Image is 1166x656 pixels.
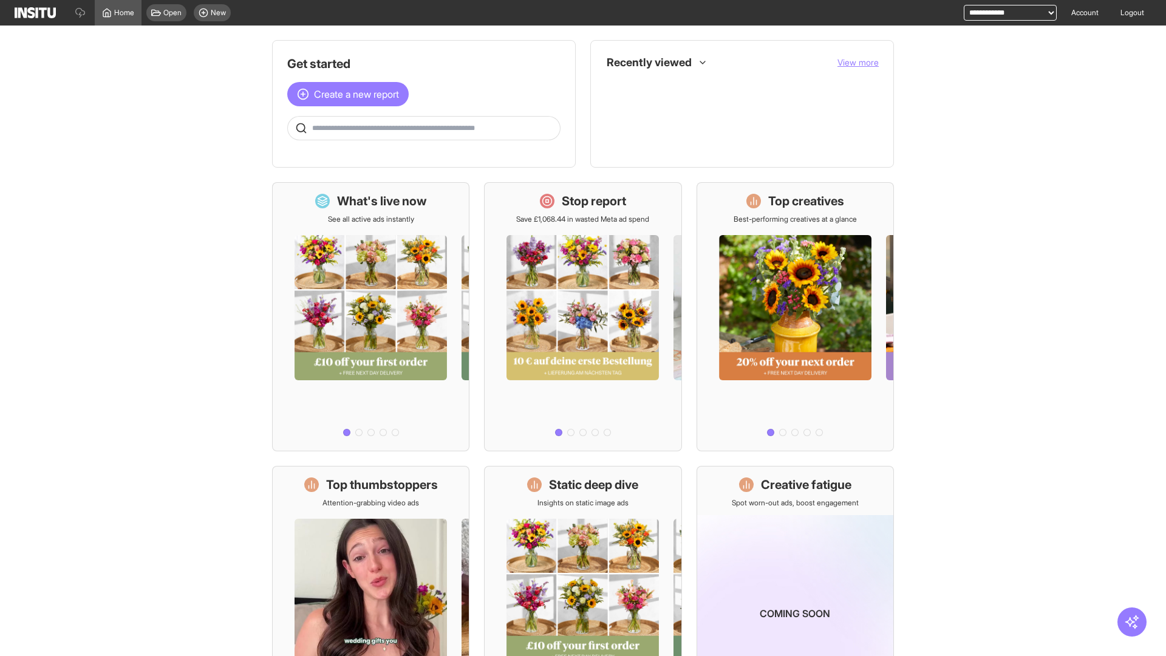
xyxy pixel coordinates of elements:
[211,8,226,18] span: New
[15,7,56,18] img: Logo
[287,82,409,106] button: Create a new report
[516,214,649,224] p: Save £1,068.44 in wasted Meta ad spend
[562,193,626,210] h1: Stop report
[837,57,879,67] span: View more
[537,498,629,508] p: Insights on static image ads
[322,498,419,508] p: Attention-grabbing video ads
[326,476,438,493] h1: Top thumbstoppers
[328,214,414,224] p: See all active ads instantly
[337,193,427,210] h1: What's live now
[697,182,894,451] a: Top creativesBest-performing creatives at a glance
[272,182,469,451] a: What's live nowSee all active ads instantly
[768,193,844,210] h1: Top creatives
[734,214,857,224] p: Best-performing creatives at a glance
[484,182,681,451] a: Stop reportSave £1,068.44 in wasted Meta ad spend
[287,55,561,72] h1: Get started
[837,56,879,69] button: View more
[163,8,182,18] span: Open
[549,476,638,493] h1: Static deep dive
[314,87,399,101] span: Create a new report
[114,8,134,18] span: Home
